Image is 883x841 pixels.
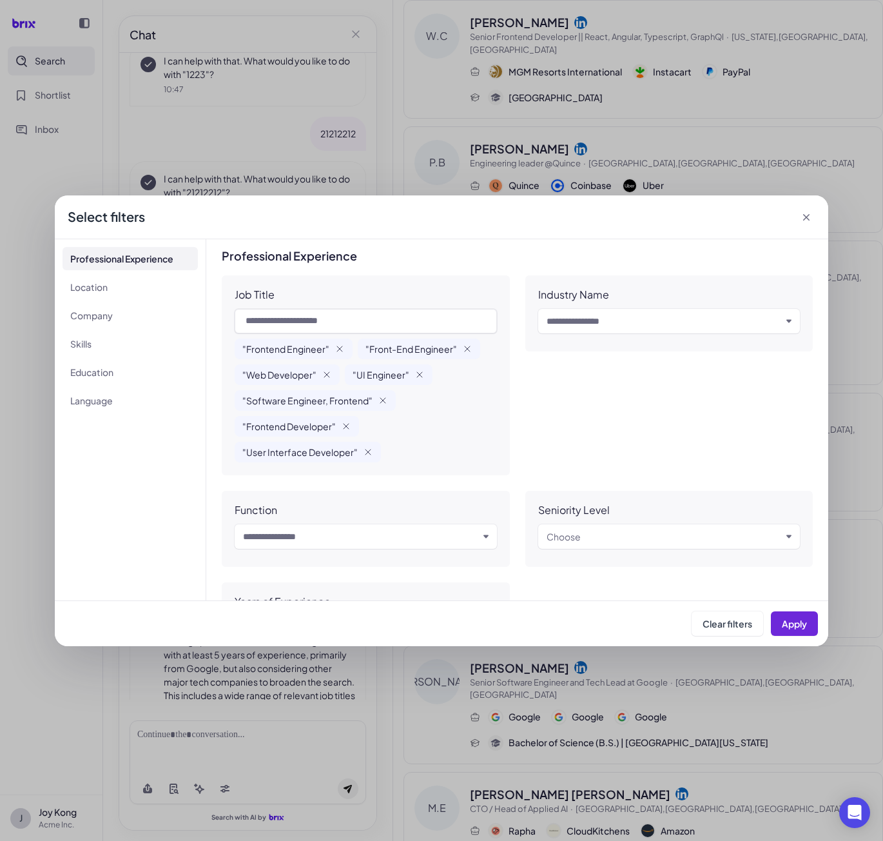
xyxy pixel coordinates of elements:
[222,250,813,262] h3: Professional Experience
[68,208,145,226] div: Select filters
[782,618,807,629] span: Apply
[242,342,329,355] span: "Frontend Engineer"
[63,361,198,384] li: Education
[242,368,316,381] span: "Web Developer"
[242,420,336,433] span: "Frontend Developer"
[242,394,373,407] span: "Software Engineer, Frontend"
[353,368,409,381] span: "UI Engineer"
[63,304,198,327] li: Company
[235,595,331,608] div: Years of Experience
[703,618,752,629] span: Clear filters
[63,247,198,270] li: Professional Experience
[63,389,198,412] li: Language
[242,446,358,459] span: "User Interface Developer"
[63,332,198,355] li: Skills
[839,797,870,828] div: Open Intercom Messenger
[63,275,198,299] li: Location
[538,288,609,301] div: Industry Name
[771,611,818,636] button: Apply
[692,611,763,636] button: Clear filters
[235,504,277,517] div: Function
[547,529,581,544] div: Choose
[547,529,782,544] button: Choose
[538,504,610,517] div: Seniority Level
[365,342,457,355] span: "Front-End Engineer"
[235,288,275,301] div: Job Title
